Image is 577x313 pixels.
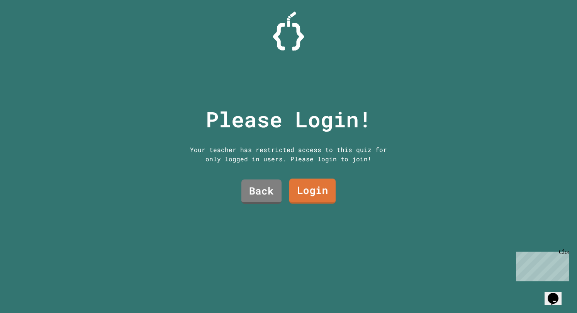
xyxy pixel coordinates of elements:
[545,282,569,305] iframe: chat widget
[206,103,372,135] p: Please Login!
[273,12,304,51] img: Logo.svg
[513,249,569,281] iframe: chat widget
[289,179,336,204] a: Login
[182,145,395,164] div: Your teacher has restricted access to this quiz for only logged in users. Please login to join!
[241,179,282,204] a: Back
[3,3,53,49] div: Chat with us now!Close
